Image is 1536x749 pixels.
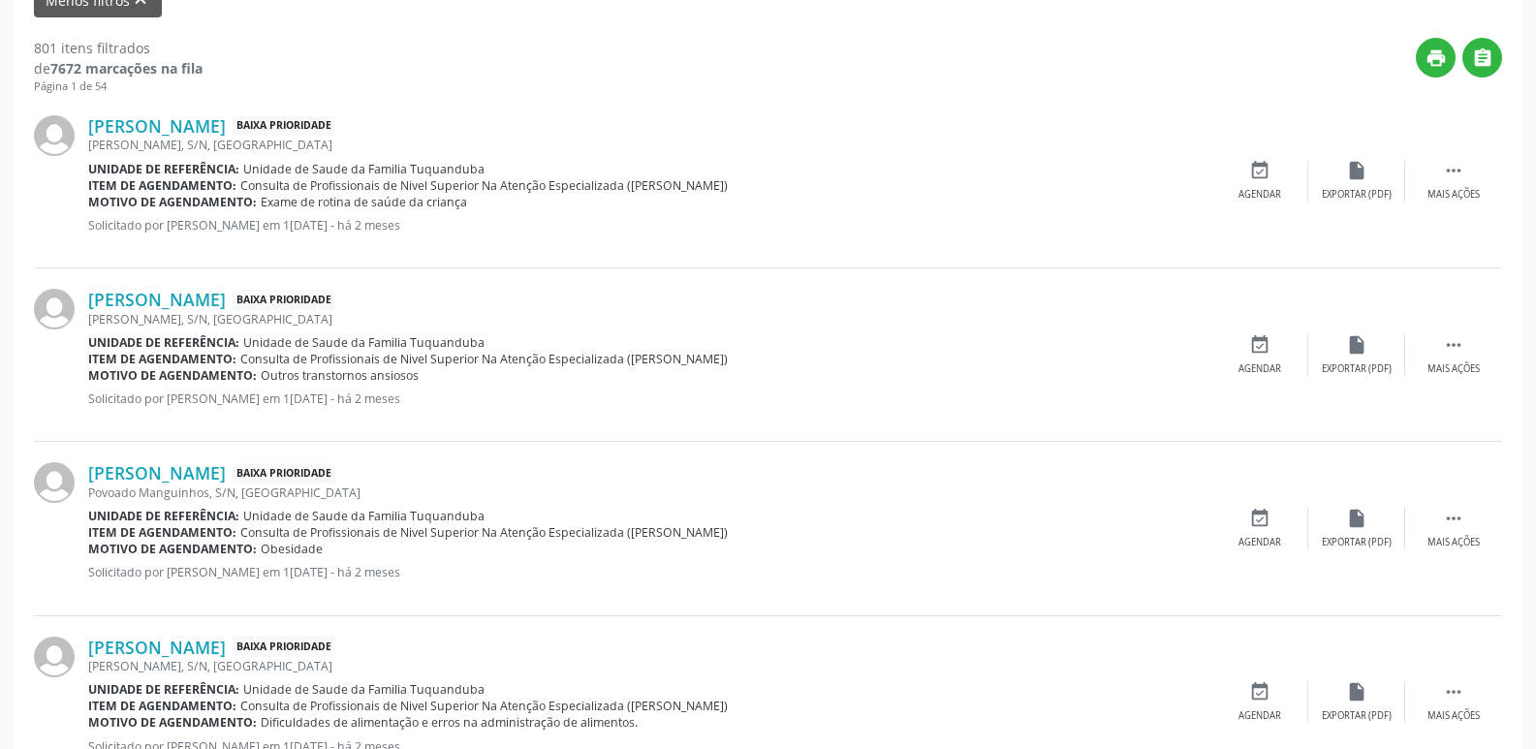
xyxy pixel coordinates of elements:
[88,698,236,714] b: Item de agendamento:
[1462,38,1502,78] button: 
[88,658,1211,674] div: [PERSON_NAME], S/N, [GEOGRAPHIC_DATA]
[1443,508,1464,529] i: 
[88,137,1211,153] div: [PERSON_NAME], S/N, [GEOGRAPHIC_DATA]
[1426,47,1447,69] i: print
[243,161,485,177] span: Unidade de Saude da Familia Tuquanduba
[1427,362,1480,376] div: Mais ações
[233,290,335,310] span: Baixa Prioridade
[1249,334,1270,356] i: event_available
[88,564,1211,580] p: Solicitado por [PERSON_NAME] em 1[DATE] - há 2 meses
[34,38,203,58] div: 801 itens filtrados
[243,508,485,524] span: Unidade de Saude da Familia Tuquanduba
[1416,38,1456,78] button: print
[1427,536,1480,549] div: Mais ações
[1443,681,1464,702] i: 
[88,115,226,137] a: [PERSON_NAME]
[50,59,203,78] strong: 7672 marcações na fila
[88,334,239,351] b: Unidade de referência:
[233,463,335,484] span: Baixa Prioridade
[88,217,1211,234] p: Solicitado por [PERSON_NAME] em 1[DATE] - há 2 meses
[240,177,728,194] span: Consulta de Profissionais de Nivel Superior Na Atenção Especializada ([PERSON_NAME])
[1443,160,1464,181] i: 
[34,115,75,156] img: img
[34,58,203,78] div: de
[240,351,728,367] span: Consulta de Profissionais de Nivel Superior Na Atenção Especializada ([PERSON_NAME])
[261,541,323,557] span: Obesidade
[261,714,638,731] span: Dificuldades de alimentação e erros na administração de alimentos.
[233,637,335,657] span: Baixa Prioridade
[1249,681,1270,702] i: event_available
[88,161,239,177] b: Unidade de referência:
[88,351,236,367] b: Item de agendamento:
[1249,508,1270,529] i: event_available
[88,367,257,384] b: Motivo de agendamento:
[243,681,485,698] span: Unidade de Saude da Familia Tuquanduba
[1346,160,1367,181] i: insert_drive_file
[1249,160,1270,181] i: event_available
[88,484,1211,501] div: Povoado Manguinhos, S/N, [GEOGRAPHIC_DATA]
[34,78,203,95] div: Página 1 de 54
[261,367,419,384] span: Outros transtornos ansiosos
[1443,334,1464,356] i: 
[1427,188,1480,202] div: Mais ações
[1472,47,1493,69] i: 
[243,334,485,351] span: Unidade de Saude da Familia Tuquanduba
[1238,536,1281,549] div: Agendar
[34,462,75,503] img: img
[88,177,236,194] b: Item de agendamento:
[1322,709,1392,723] div: Exportar (PDF)
[34,289,75,329] img: img
[1322,362,1392,376] div: Exportar (PDF)
[88,289,226,310] a: [PERSON_NAME]
[88,714,257,731] b: Motivo de agendamento:
[88,524,236,541] b: Item de agendamento:
[88,681,239,698] b: Unidade de referência:
[88,311,1211,328] div: [PERSON_NAME], S/N, [GEOGRAPHIC_DATA]
[1238,362,1281,376] div: Agendar
[88,637,226,658] a: [PERSON_NAME]
[1322,536,1392,549] div: Exportar (PDF)
[88,462,226,484] a: [PERSON_NAME]
[88,194,257,210] b: Motivo de agendamento:
[261,194,467,210] span: Exame de rotina de saúde da criança
[88,508,239,524] b: Unidade de referência:
[1427,709,1480,723] div: Mais ações
[1322,188,1392,202] div: Exportar (PDF)
[240,524,728,541] span: Consulta de Profissionais de Nivel Superior Na Atenção Especializada ([PERSON_NAME])
[240,698,728,714] span: Consulta de Profissionais de Nivel Superior Na Atenção Especializada ([PERSON_NAME])
[1346,681,1367,702] i: insert_drive_file
[1238,188,1281,202] div: Agendar
[88,541,257,557] b: Motivo de agendamento:
[1346,334,1367,356] i: insert_drive_file
[1238,709,1281,723] div: Agendar
[1346,508,1367,529] i: insert_drive_file
[88,390,1211,407] p: Solicitado por [PERSON_NAME] em 1[DATE] - há 2 meses
[34,637,75,677] img: img
[233,116,335,137] span: Baixa Prioridade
